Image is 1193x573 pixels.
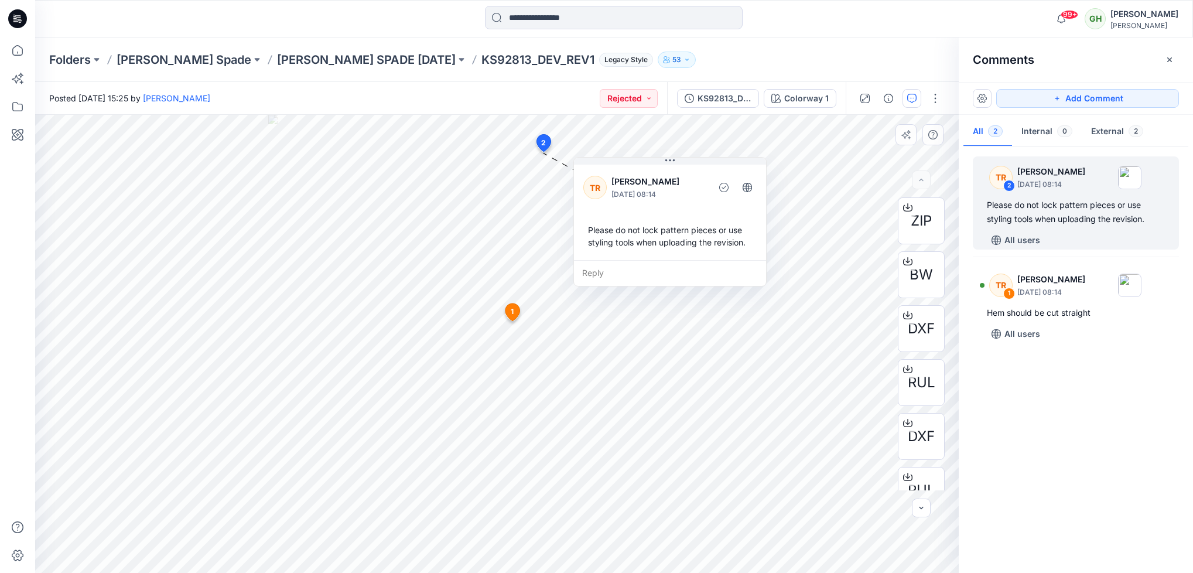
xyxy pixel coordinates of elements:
button: KS92813_DEV_REV1 [677,89,759,108]
div: TR [989,274,1013,297]
p: [DATE] 08:14 [1017,286,1085,298]
span: 2 [1129,125,1143,137]
p: [PERSON_NAME] [1017,272,1085,286]
button: All [963,117,1012,147]
div: Please do not lock pattern pieces or use styling tools when uploading the revision. [987,198,1165,226]
span: 0 [1057,125,1072,137]
div: Please do not lock pattern pieces or use styling tools when uploading the revision. [583,219,757,253]
div: TR [583,176,607,199]
span: Posted [DATE] 15:25 by [49,92,210,104]
button: External [1082,117,1153,147]
span: Legacy Style [599,53,653,67]
div: KS92813_DEV_REV1 [698,92,751,105]
button: Add Comment [996,89,1179,108]
span: ZIP [911,210,932,231]
div: [PERSON_NAME] [1110,7,1178,21]
a: [PERSON_NAME] Spade [117,52,251,68]
div: Colorway 1 [784,92,829,105]
p: All users [1004,233,1040,247]
a: [PERSON_NAME] [143,93,210,103]
span: 99+ [1061,10,1078,19]
h2: Comments [973,53,1034,67]
span: RUL [908,480,935,501]
p: [DATE] 08:14 [1017,179,1085,190]
span: 2 [988,125,1003,137]
span: 1 [511,306,514,317]
button: 53 [658,52,696,68]
p: All users [1004,327,1040,341]
span: DXF [908,318,935,339]
button: All users [987,325,1045,343]
p: [DATE] 08:14 [611,189,707,200]
p: [PERSON_NAME] [1017,165,1085,179]
div: GH [1085,8,1106,29]
div: TR [989,166,1013,189]
a: Folders [49,52,91,68]
a: [PERSON_NAME] SPADE [DATE] [277,52,456,68]
p: 53 [672,53,681,66]
span: DXF [908,426,935,447]
span: RUL [908,372,935,393]
div: 2 [1003,180,1015,192]
div: 1 [1003,288,1015,299]
div: Hem should be cut straight [987,306,1165,320]
div: Reply [574,260,766,286]
button: Details [879,89,898,108]
button: All users [987,231,1045,250]
p: KS92813_DEV_REV1 [481,52,594,68]
span: 2 [541,138,546,148]
p: [PERSON_NAME] [611,175,707,189]
button: Legacy Style [594,52,653,68]
button: Internal [1012,117,1082,147]
div: [PERSON_NAME] [1110,21,1178,30]
button: Colorway 1 [764,89,836,108]
span: BW [910,264,933,285]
